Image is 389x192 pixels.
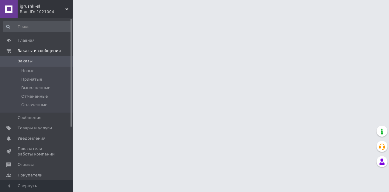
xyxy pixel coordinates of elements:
span: Выполненные [21,85,50,91]
input: Поиск [3,21,72,32]
span: Главная [18,38,35,43]
span: Сообщения [18,115,41,120]
span: Отмененные [21,94,48,99]
span: Уведомления [18,136,45,141]
div: Ваш ID: 1021004 [20,9,73,15]
span: Новые [21,68,35,74]
span: Товары и услуги [18,125,52,131]
span: Заказы [18,58,33,64]
span: Отзывы [18,162,34,167]
span: igrushki-sl [20,4,65,9]
span: Покупатели [18,173,43,178]
span: Принятые [21,77,42,82]
span: Оплаченные [21,102,47,108]
span: Показатели работы компании [18,146,56,157]
span: Заказы и сообщения [18,48,61,54]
